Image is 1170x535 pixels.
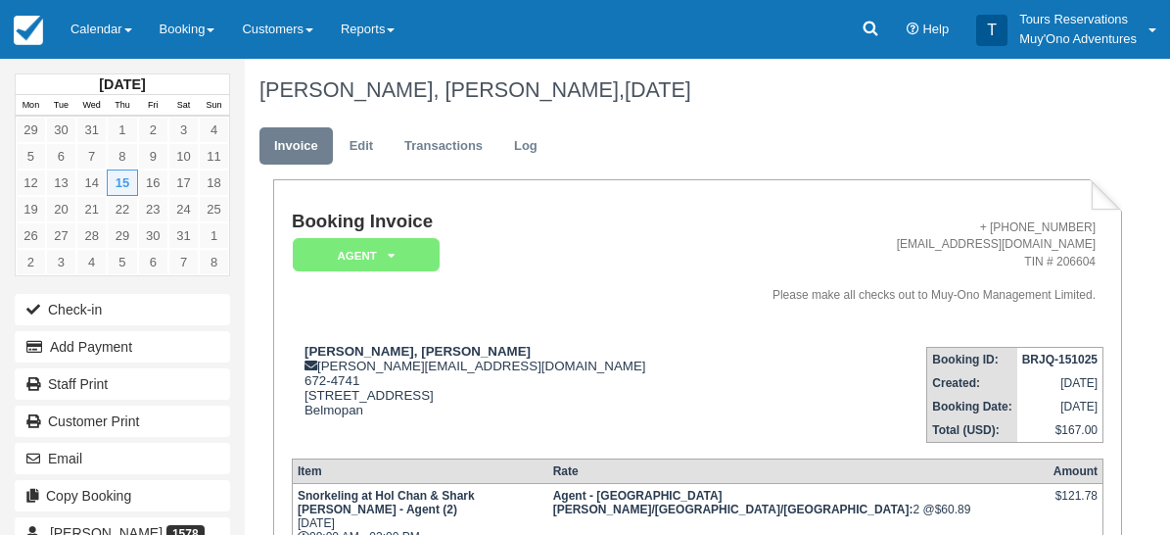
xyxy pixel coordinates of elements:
strong: Agent - San Pedro/Belize City/Caye Caulker [553,489,913,516]
strong: [PERSON_NAME], [PERSON_NAME] [304,344,531,359]
a: 18 [199,170,229,196]
a: 15 [107,170,137,196]
a: 14 [76,170,107,196]
a: 29 [16,117,46,143]
a: 24 [168,196,199,222]
a: 11 [199,143,229,170]
a: 23 [138,196,168,222]
a: Customer Print [15,406,230,437]
h1: Booking Invoice [292,212,707,232]
a: 7 [168,249,199,275]
a: Invoice [259,127,333,166]
th: Amount [1049,459,1103,483]
a: 27 [46,222,76,249]
a: 3 [168,117,199,143]
th: Rate [548,459,1049,483]
a: Log [499,127,552,166]
td: [DATE] [1017,395,1103,418]
a: 17 [168,170,199,196]
a: 31 [76,117,107,143]
button: Copy Booking [15,480,230,511]
a: 20 [46,196,76,222]
p: Tours Reservations [1019,10,1137,29]
strong: Snorkeling at Hol Chan & Shark [PERSON_NAME] - Agent (2) [298,489,475,516]
p: Muy'Ono Adventures [1019,29,1137,49]
a: 25 [199,196,229,222]
a: 10 [168,143,199,170]
th: Created: [927,371,1017,395]
span: [DATE] [625,77,691,102]
a: 7 [76,143,107,170]
i: Help [907,24,919,36]
a: 19 [16,196,46,222]
button: Email [15,443,230,474]
a: 3 [46,249,76,275]
a: 21 [76,196,107,222]
a: 30 [138,222,168,249]
a: 12 [16,170,46,196]
span: Help [923,22,950,36]
th: Wed [76,95,107,117]
a: 30 [46,117,76,143]
button: Add Payment [15,331,230,363]
a: 28 [76,222,107,249]
a: 1 [199,222,229,249]
a: 31 [168,222,199,249]
a: 16 [138,170,168,196]
a: 1 [107,117,137,143]
th: Item [292,459,547,483]
a: Edit [335,127,388,166]
a: Transactions [390,127,497,166]
th: Booking Date: [927,395,1017,418]
a: 8 [199,249,229,275]
h1: [PERSON_NAME], [PERSON_NAME], [259,78,1107,102]
th: Total (USD): [927,418,1017,443]
em: AGENT [293,238,440,272]
th: Booking ID: [927,347,1017,371]
th: Tue [46,95,76,117]
img: checkfront-main-nav-mini-logo.png [14,16,43,45]
th: Mon [16,95,46,117]
a: 5 [16,143,46,170]
div: [PERSON_NAME][EMAIL_ADDRESS][DOMAIN_NAME] 672-4741 [STREET_ADDRESS] Belmopan [292,344,707,442]
div: T [976,15,1007,46]
div: $121.78 [1053,489,1098,518]
span: $60.89 [935,503,971,516]
a: 9 [138,143,168,170]
button: Check-in [15,294,230,325]
a: 26 [16,222,46,249]
a: 6 [138,249,168,275]
td: [DATE] [1017,371,1103,395]
th: Fri [138,95,168,117]
a: 13 [46,170,76,196]
th: Sat [168,95,199,117]
a: 6 [46,143,76,170]
a: Staff Print [15,368,230,400]
a: 8 [107,143,137,170]
a: 22 [107,196,137,222]
strong: [DATE] [99,76,145,92]
a: 4 [76,249,107,275]
a: 5 [107,249,137,275]
th: Sun [199,95,229,117]
a: 2 [138,117,168,143]
a: 2 [16,249,46,275]
a: 29 [107,222,137,249]
th: Thu [107,95,137,117]
td: $167.00 [1017,418,1103,443]
a: 4 [199,117,229,143]
a: AGENT [292,237,433,273]
address: + [PHONE_NUMBER] [EMAIL_ADDRESS][DOMAIN_NAME] TIN # 206604 Please make all checks out to Muy-Ono ... [715,219,1097,304]
strong: BRJQ-151025 [1022,353,1098,366]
